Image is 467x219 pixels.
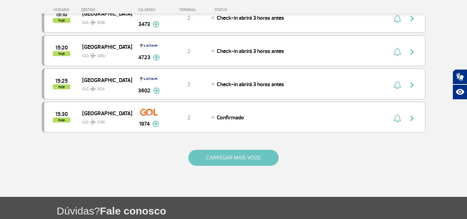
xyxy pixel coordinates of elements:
div: DESTINO [81,8,132,12]
span: hoje [53,118,70,122]
img: destiny_airplane.svg [90,86,96,92]
button: CARREGAR MAIS VOOS [188,150,279,166]
button: Abrir recursos assistivos. [452,84,467,100]
img: seta-direita-painel-voo.svg [408,114,416,122]
img: sino-painel-voo.svg [394,15,401,23]
span: 2 [187,15,190,21]
span: hoje [53,84,70,89]
span: [GEOGRAPHIC_DATA] [82,42,127,51]
span: BSB [97,20,105,26]
span: GIG [82,16,127,26]
span: GIG [82,116,127,126]
span: 2025-08-28 15:20:00 [55,45,68,50]
span: GIG [82,49,127,59]
span: hoje [53,18,70,23]
img: sino-painel-voo.svg [394,48,401,56]
span: 1974 [139,120,150,128]
img: seta-direita-painel-voo.svg [408,15,416,23]
span: 2 [187,81,190,88]
div: CIA AÉREA [132,8,166,12]
span: [GEOGRAPHIC_DATA] [82,75,127,84]
img: seta-direita-painel-voo.svg [408,81,416,89]
span: POA [97,86,105,92]
span: Check-in abrirá 3 horas antes [217,48,284,55]
span: 2 [187,48,190,55]
span: 3473 [138,20,150,28]
span: hoje [53,51,70,56]
span: Check-in abrirá 3 horas antes [217,15,284,21]
span: 2 [187,114,190,121]
span: Confirmado [217,114,244,121]
img: destiny_airplane.svg [90,20,96,25]
img: mais-info-painel-voo.svg [153,88,160,94]
span: GRU [97,53,105,59]
div: STATUS [211,8,268,12]
span: 2025-08-28 15:30:00 [55,112,68,117]
span: 3602 [138,86,150,95]
span: Fale conosco [100,205,166,217]
span: Check-in abrirá 3 horas antes [217,81,284,88]
img: sino-painel-voo.svg [394,114,401,122]
img: destiny_airplane.svg [90,53,96,58]
button: Abrir tradutor de língua de sinais. [452,69,467,84]
span: 4723 [138,53,150,62]
span: FOR [97,119,105,126]
h1: Dúvidas? [57,204,467,218]
span: 2025-08-28 15:25:00 [55,79,68,83]
div: Plugin de acessibilidade da Hand Talk. [452,69,467,100]
span: [GEOGRAPHIC_DATA] [82,109,127,118]
span: GIG [82,82,127,92]
img: mais-info-painel-voo.svg [152,121,159,127]
img: mais-info-painel-voo.svg [153,54,160,61]
img: sino-painel-voo.svg [394,81,401,89]
div: HORÁRIO [44,8,82,12]
span: 2025-08-28 15:10:00 [56,12,67,17]
div: TERMINAL [166,8,211,12]
img: mais-info-painel-voo.svg [153,21,159,27]
img: destiny_airplane.svg [90,119,96,125]
img: seta-direita-painel-voo.svg [408,48,416,56]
